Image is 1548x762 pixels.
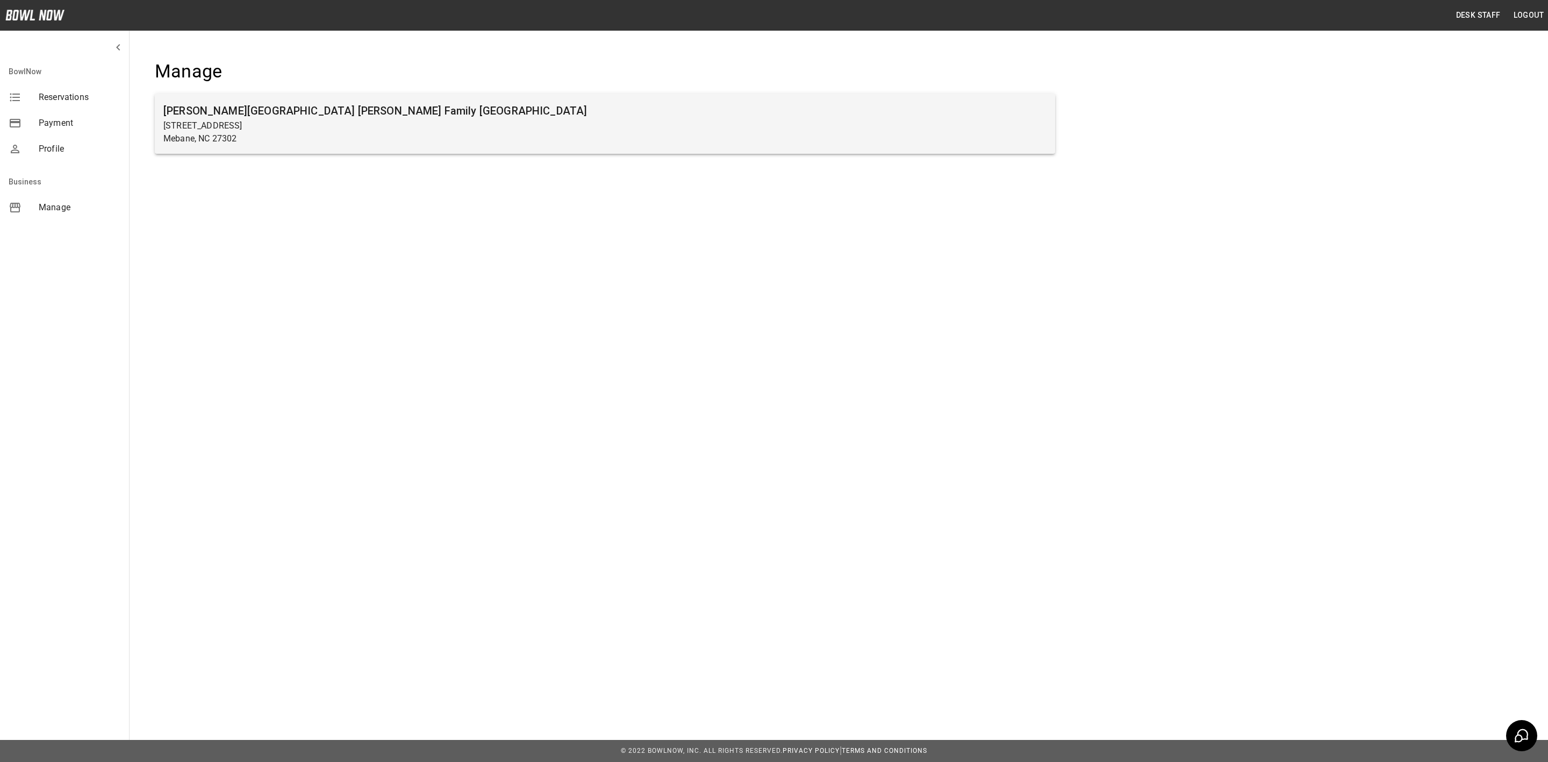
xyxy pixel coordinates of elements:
span: Reservations [39,91,120,104]
h4: Manage [155,60,1055,83]
button: Desk Staff [1452,5,1505,25]
h6: [PERSON_NAME][GEOGRAPHIC_DATA] [PERSON_NAME] Family [GEOGRAPHIC_DATA] [163,102,1047,119]
a: Terms and Conditions [842,747,927,754]
button: Logout [1509,5,1548,25]
a: Privacy Policy [783,747,840,754]
span: © 2022 BowlNow, Inc. All Rights Reserved. [621,747,783,754]
span: Profile [39,143,120,155]
span: Manage [39,201,120,214]
img: logo [5,10,64,20]
p: [STREET_ADDRESS] [163,119,1047,132]
p: Mebane, NC 27302 [163,132,1047,145]
span: Payment [39,117,120,130]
